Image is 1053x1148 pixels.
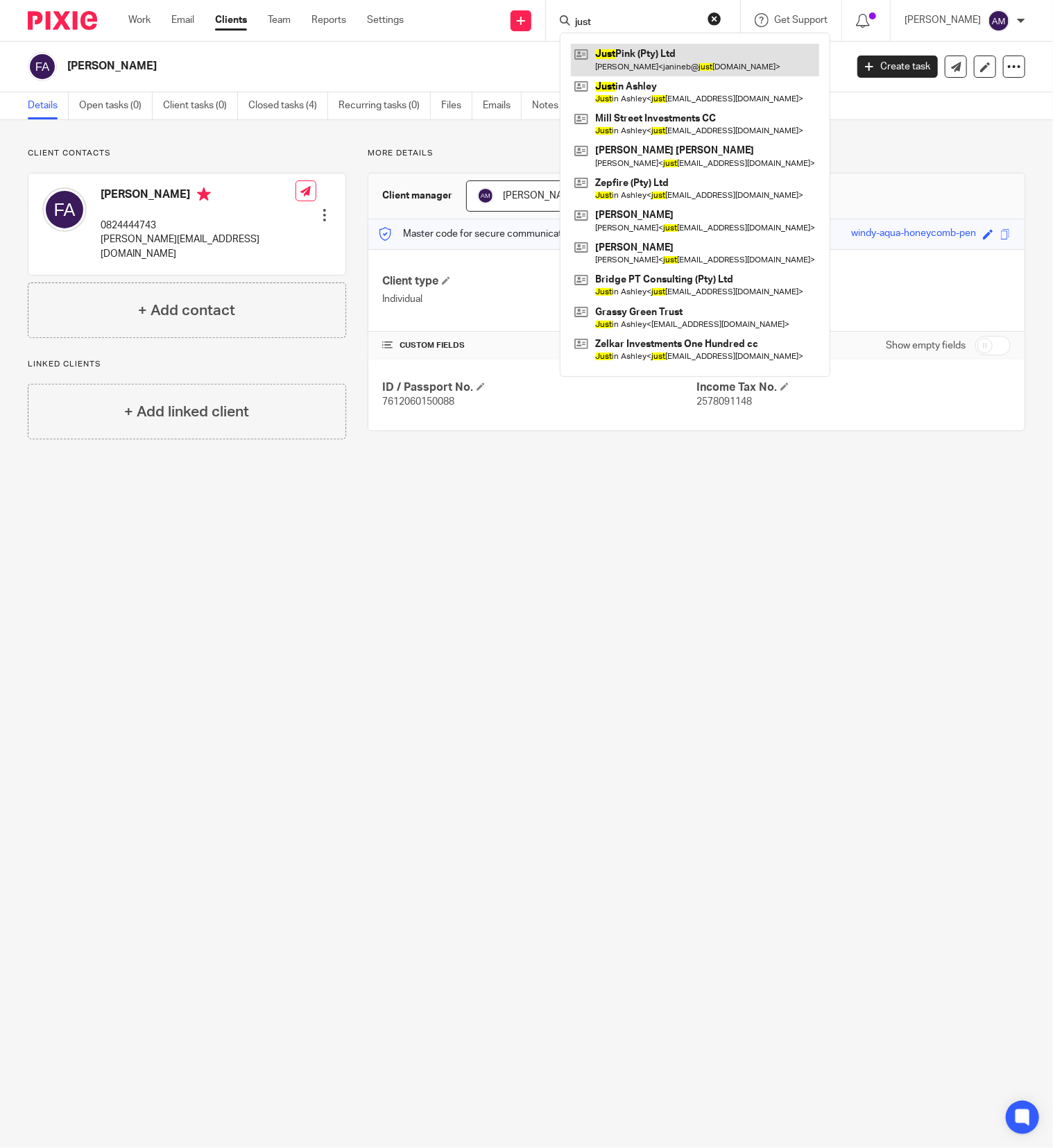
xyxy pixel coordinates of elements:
p: [PERSON_NAME] [905,13,981,27]
p: More details [368,148,1025,159]
a: Recurring tasks (0) [339,92,431,119]
h4: + Add contact [138,300,235,321]
h4: [PERSON_NAME] [101,187,296,205]
p: Individual [382,292,696,306]
p: 0824444743 [101,219,296,233]
img: svg%3E [988,10,1010,32]
a: Email [171,13,194,27]
span: 2578091148 [696,397,752,407]
a: Create task [857,56,938,78]
span: Get Support [774,15,828,25]
p: Linked clients [28,359,346,370]
a: Closed tasks (4) [248,92,328,119]
a: Open tasks (0) [79,92,153,119]
a: Reports [311,13,346,27]
span: 7612060150088 [382,397,454,407]
a: Clients [215,13,247,27]
h4: Income Tax No. [696,380,1011,395]
h4: CUSTOM FIELDS [382,340,696,351]
p: Client contacts [28,148,346,159]
h4: Client type [382,274,696,289]
div: windy-aqua-honeycomb-pen [851,226,976,242]
a: Details [28,92,69,119]
a: Emails [483,92,522,119]
img: Pixie [28,11,97,30]
button: Clear [708,12,721,26]
a: Client tasks (0) [163,92,238,119]
img: svg%3E [477,187,494,204]
img: svg%3E [28,52,57,81]
h4: Address [696,274,1011,289]
a: Notes (2) [532,92,583,119]
input: Search [574,17,699,29]
img: svg%3E [42,187,87,232]
a: Files [441,92,472,119]
label: Show empty fields [886,339,966,353]
h4: + Add linked client [124,401,249,423]
h2: [PERSON_NAME] [67,59,683,74]
a: Team [268,13,291,27]
h4: ID / Passport No. [382,380,696,395]
span: [PERSON_NAME] [503,191,579,201]
a: Settings [367,13,404,27]
a: Work [128,13,151,27]
i: Primary [197,187,211,201]
h3: Client manager [382,189,452,203]
p: [PERSON_NAME][EMAIL_ADDRESS][DOMAIN_NAME] [101,233,296,261]
p: Master code for secure communications and files [379,227,618,241]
